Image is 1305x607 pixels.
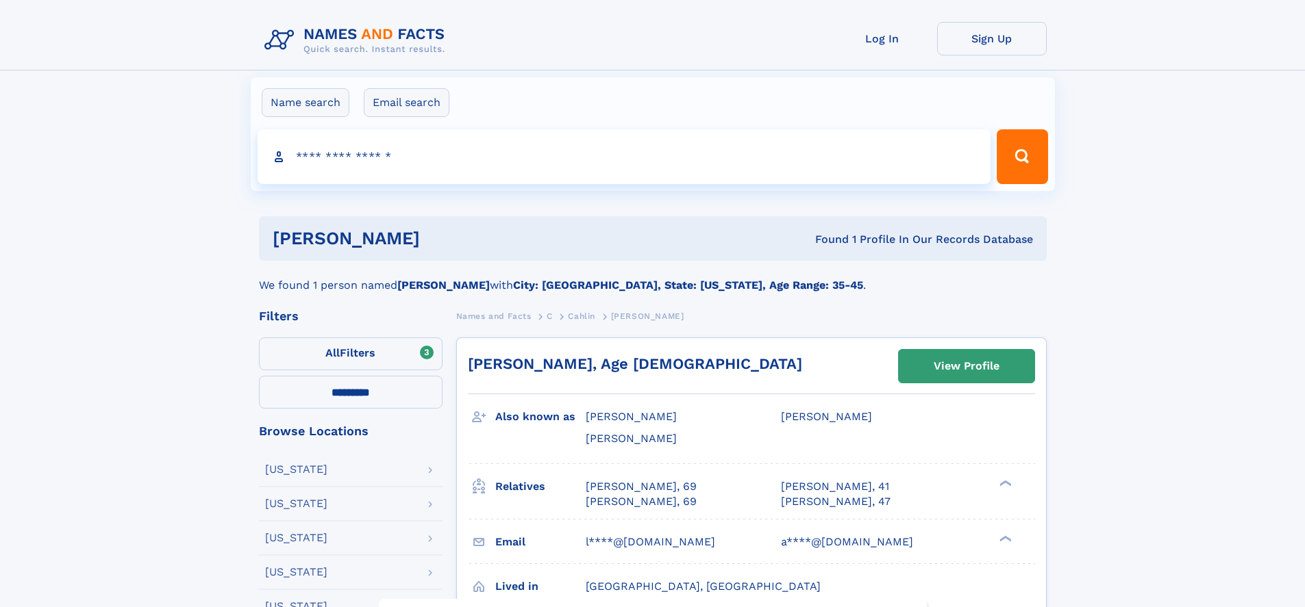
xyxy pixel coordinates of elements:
[586,580,821,593] span: [GEOGRAPHIC_DATA], [GEOGRAPHIC_DATA]
[259,261,1047,294] div: We found 1 person named with .
[265,532,327,543] div: [US_STATE]
[495,475,586,498] h3: Relatives
[996,534,1012,543] div: ❯
[617,232,1033,247] div: Found 1 Profile In Our Records Database
[781,494,891,509] a: [PERSON_NAME], 47
[262,88,349,117] label: Name search
[273,230,618,247] h1: [PERSON_NAME]
[937,22,1047,55] a: Sign Up
[899,350,1034,383] a: View Profile
[547,311,553,321] span: C
[259,425,443,437] div: Browse Locations
[568,311,595,321] span: Cahlin
[259,337,443,370] label: Filters
[397,279,490,292] b: [PERSON_NAME]
[259,310,443,322] div: Filters
[259,22,456,59] img: Logo Names and Facts
[513,279,863,292] b: City: [GEOGRAPHIC_DATA], State: [US_STATE], Age Range: 35-45
[265,464,327,475] div: [US_STATE]
[586,410,677,423] span: [PERSON_NAME]
[568,307,595,324] a: Cahlin
[495,530,586,554] h3: Email
[586,479,697,494] a: [PERSON_NAME], 69
[781,479,889,494] a: [PERSON_NAME], 41
[997,129,1047,184] button: Search Button
[325,346,340,359] span: All
[495,575,586,598] h3: Lived in
[828,22,937,55] a: Log In
[364,88,449,117] label: Email search
[781,410,872,423] span: [PERSON_NAME]
[611,311,684,321] span: [PERSON_NAME]
[258,129,991,184] input: search input
[934,350,999,382] div: View Profile
[547,307,553,324] a: C
[456,307,532,324] a: Names and Facts
[996,478,1012,487] div: ❯
[586,432,677,445] span: [PERSON_NAME]
[586,494,697,509] a: [PERSON_NAME], 69
[495,405,586,428] h3: Also known as
[265,567,327,578] div: [US_STATE]
[265,498,327,509] div: [US_STATE]
[468,355,802,372] a: [PERSON_NAME], Age [DEMOGRAPHIC_DATA]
